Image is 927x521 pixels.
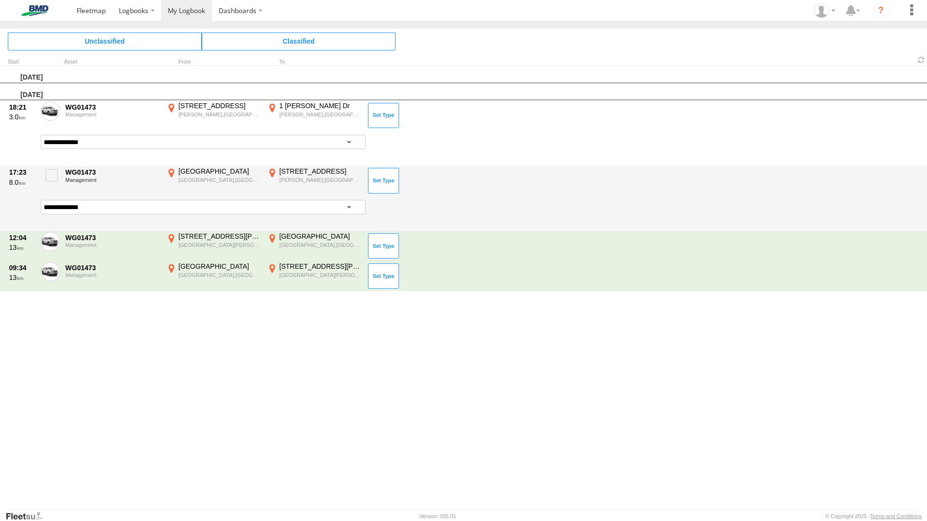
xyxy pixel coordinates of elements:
[419,513,456,519] div: Version: 305.01
[873,3,889,18] i: ?
[178,167,260,176] div: [GEOGRAPHIC_DATA]
[178,101,260,110] div: [STREET_ADDRESS]
[65,272,160,278] div: Management
[279,167,361,176] div: [STREET_ADDRESS]
[915,55,927,65] span: Refresh
[279,272,361,278] div: [GEOGRAPHIC_DATA][PERSON_NAME],[GEOGRAPHIC_DATA]
[279,101,361,110] div: 1 [PERSON_NAME] Dr
[279,232,361,241] div: [GEOGRAPHIC_DATA]
[65,103,160,112] div: WG01473
[5,511,50,521] a: Visit our Website
[165,167,262,195] label: Click to View Event Location
[178,242,260,248] div: [GEOGRAPHIC_DATA][PERSON_NAME],[GEOGRAPHIC_DATA]
[279,242,361,248] div: [GEOGRAPHIC_DATA],[GEOGRAPHIC_DATA]
[266,232,363,260] label: Click to View Event Location
[9,178,35,187] div: 8.0
[368,263,399,289] button: Click to Set
[368,168,399,193] button: Click to Set
[266,101,363,130] label: Click to View Event Location
[279,262,361,271] div: [STREET_ADDRESS][PERSON_NAME]
[9,233,35,242] div: 12:04
[870,513,922,519] a: Terms and Conditions
[266,262,363,290] label: Click to View Event Location
[65,177,160,183] div: Management
[811,3,839,18] div: Macgregor (Greg) Burns
[8,60,37,65] div: Click to Sort
[266,167,363,195] label: Click to View Event Location
[178,232,260,241] div: [STREET_ADDRESS][PERSON_NAME]
[9,243,35,252] div: 13
[266,60,363,65] div: To
[178,177,260,183] div: [GEOGRAPHIC_DATA],[GEOGRAPHIC_DATA]
[65,263,160,272] div: WG01473
[279,111,361,118] div: [PERSON_NAME],[GEOGRAPHIC_DATA]
[65,233,160,242] div: WG01473
[178,272,260,278] div: [GEOGRAPHIC_DATA],[GEOGRAPHIC_DATA]
[9,113,35,121] div: 3.0
[165,101,262,130] label: Click to View Event Location
[9,263,35,272] div: 09:34
[8,33,202,50] span: Click to view Unclassified Trips
[178,111,260,118] div: [PERSON_NAME],[GEOGRAPHIC_DATA]
[9,168,35,177] div: 17:23
[165,262,262,290] label: Click to View Event Location
[178,262,260,271] div: [GEOGRAPHIC_DATA]
[825,513,922,519] div: © Copyright 2025 -
[165,232,262,260] label: Click to View Event Location
[65,112,160,117] div: Management
[65,168,160,177] div: WG01473
[64,60,161,65] div: Asset
[65,242,160,248] div: Management
[9,103,35,112] div: 18:21
[9,273,35,282] div: 13
[10,5,60,16] img: bmd-logo.svg
[165,60,262,65] div: From
[368,103,399,128] button: Click to Set
[279,177,361,183] div: [PERSON_NAME],[GEOGRAPHIC_DATA]
[368,233,399,259] button: Click to Set
[202,33,396,50] span: Click to view Classified Trips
